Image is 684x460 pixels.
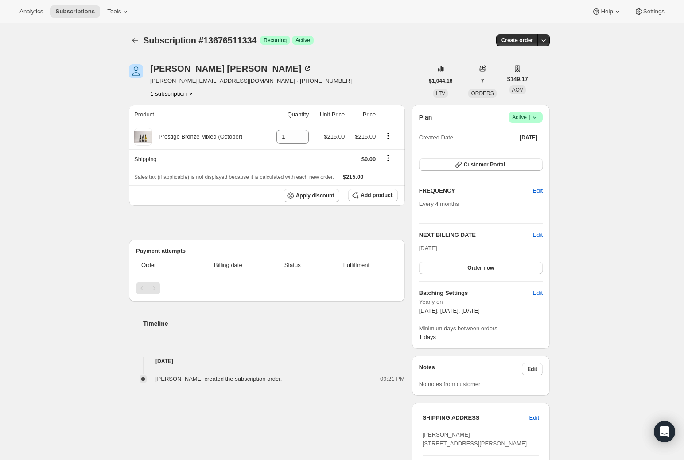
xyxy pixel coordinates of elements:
[629,5,670,18] button: Settings
[654,421,675,442] div: Open Intercom Messenger
[311,105,347,124] th: Unit Price
[429,77,452,85] span: $1,044.18
[528,184,548,198] button: Edit
[423,414,529,422] h3: SHIPPING ADDRESS
[129,149,267,169] th: Shipping
[134,174,334,180] span: Sales tax (if applicable) is not displayed because it is calculated with each new order.
[419,262,543,274] button: Order now
[507,75,528,84] span: $149.17
[419,381,481,387] span: No notes from customer
[264,37,287,44] span: Recurring
[501,37,533,44] span: Create order
[419,298,543,306] span: Yearly on
[587,5,627,18] button: Help
[136,247,398,255] h2: Payment attempts
[155,375,282,382] span: [PERSON_NAME] created the subscription order.
[150,77,352,85] span: [PERSON_NAME][EMAIL_ADDRESS][DOMAIN_NAME] · [PHONE_NUMBER]
[55,8,95,15] span: Subscriptions
[343,174,364,180] span: $215.00
[107,8,121,15] span: Tools
[295,37,310,44] span: Active
[284,189,340,202] button: Apply discount
[527,366,537,373] span: Edit
[143,35,256,45] span: Subscription #13676511334
[348,189,397,201] button: Add product
[136,255,189,275] th: Order
[361,192,392,199] span: Add product
[19,8,43,15] span: Analytics
[320,261,392,270] span: Fulfillment
[14,5,48,18] button: Analytics
[643,8,665,15] span: Settings
[471,90,494,97] span: ORDERS
[423,431,527,447] span: [PERSON_NAME] [STREET_ADDRESS][PERSON_NAME]
[129,105,267,124] th: Product
[419,289,533,298] h6: Batching Settings
[419,363,522,375] h3: Notes
[512,113,539,122] span: Active
[496,34,538,46] button: Create order
[512,87,523,93] span: AOV
[129,357,405,366] h4: [DATE]
[150,89,195,98] button: Product actions
[522,363,543,375] button: Edit
[528,286,548,300] button: Edit
[347,105,378,124] th: Price
[529,114,530,121] span: |
[514,131,543,144] button: [DATE]
[324,133,345,140] span: $215.00
[296,192,334,199] span: Apply discount
[524,411,544,425] button: Edit
[192,261,265,270] span: Billing date
[436,90,445,97] span: LTV
[270,261,315,270] span: Status
[533,289,543,298] span: Edit
[533,231,543,240] button: Edit
[529,414,539,422] span: Edit
[381,153,395,163] button: Shipping actions
[419,307,480,314] span: [DATE], [DATE], [DATE]
[419,186,533,195] h2: FREQUENCY
[476,75,490,87] button: 7
[424,75,458,87] button: $1,044.18
[136,282,398,294] nav: Pagination
[419,201,459,207] span: Every 4 months
[152,132,242,141] div: Prestige Bronze Mixed (October)
[464,161,505,168] span: Customer Portal
[355,133,376,140] span: $215.00
[381,131,395,141] button: Product actions
[102,5,135,18] button: Tools
[533,186,543,195] span: Edit
[129,64,143,78] span: Sarah Williams
[267,105,311,124] th: Quantity
[419,231,533,240] h2: NEXT BILLING DATE
[143,319,405,328] h2: Timeline
[419,158,543,171] button: Customer Portal
[467,264,494,271] span: Order now
[419,324,543,333] span: Minimum days between orders
[481,77,484,85] span: 7
[50,5,100,18] button: Subscriptions
[419,334,436,340] span: 1 days
[361,156,376,162] span: $0.00
[520,134,537,141] span: [DATE]
[380,375,405,383] span: 09:21 PM
[419,133,453,142] span: Created Date
[129,34,141,46] button: Subscriptions
[419,113,432,122] h2: Plan
[601,8,613,15] span: Help
[419,245,437,251] span: [DATE]
[150,64,312,73] div: [PERSON_NAME] [PERSON_NAME]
